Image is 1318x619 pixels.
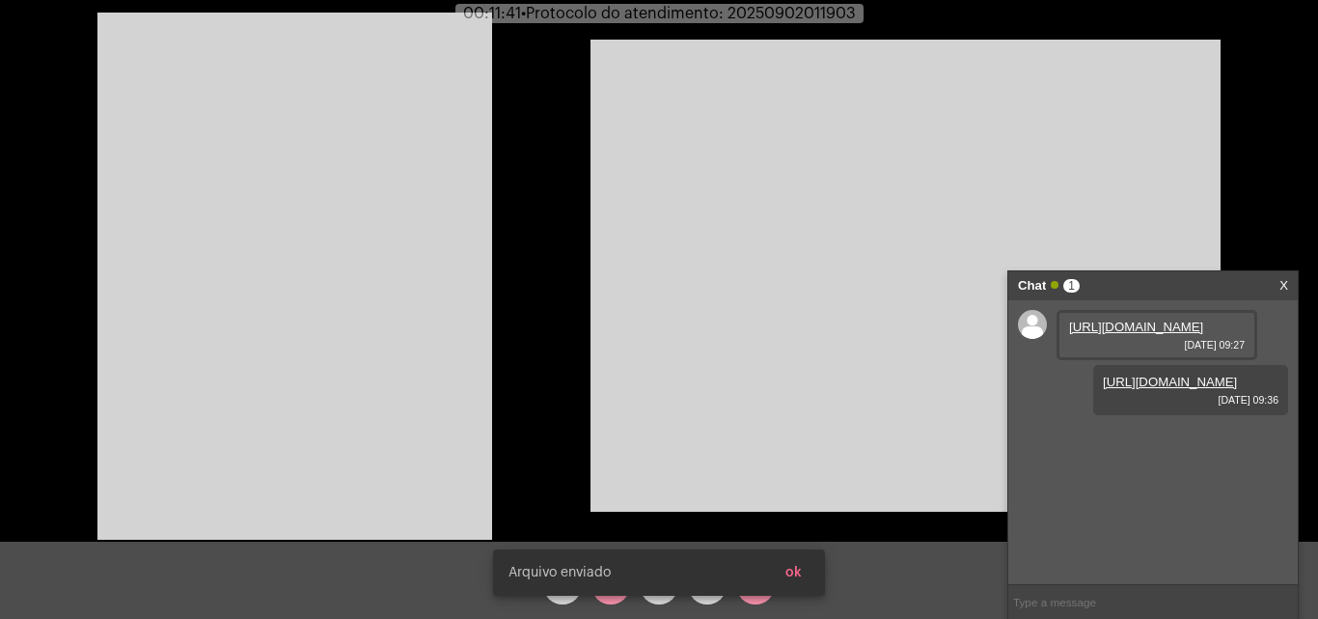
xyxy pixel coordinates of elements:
[521,6,526,21] span: •
[785,566,802,579] span: ok
[508,563,611,582] span: Arquivo enviado
[1069,339,1245,351] span: [DATE] 09:27
[463,6,521,21] span: 00:11:41
[1103,394,1278,406] span: [DATE] 09:36
[1069,320,1203,334] a: [URL][DOMAIN_NAME]
[1051,281,1058,289] span: Online
[1018,271,1046,300] strong: Chat
[521,6,856,21] span: Protocolo do atendimento: 20250902011903
[1063,279,1080,293] span: 1
[1103,375,1237,389] a: [URL][DOMAIN_NAME]
[770,555,817,590] button: ok
[1279,271,1288,300] a: X
[1008,585,1298,619] input: Type a message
